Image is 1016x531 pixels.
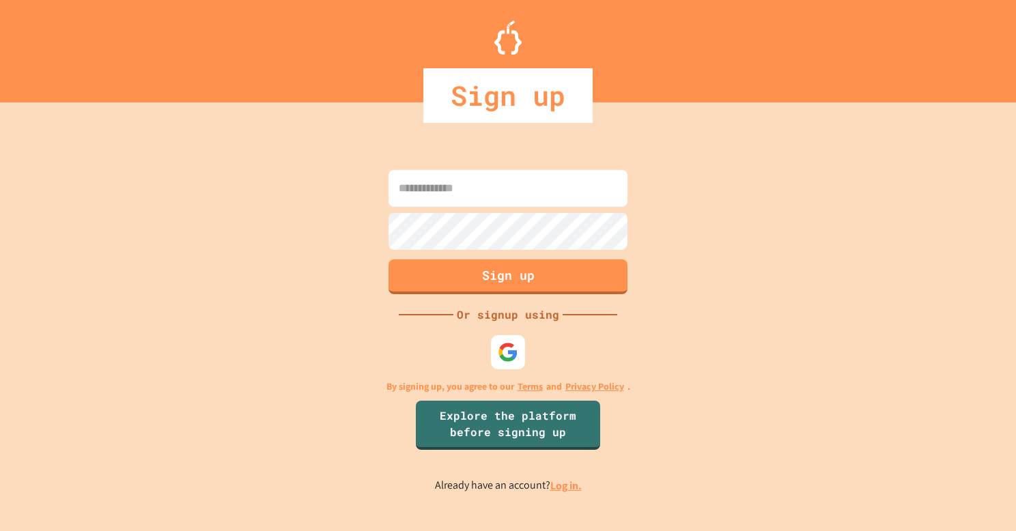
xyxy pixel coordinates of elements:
[494,20,522,55] img: Logo.svg
[518,379,543,394] a: Terms
[453,306,563,323] div: Or signup using
[416,401,600,450] a: Explore the platform before signing up
[389,259,627,294] button: Sign up
[565,379,624,394] a: Privacy Policy
[423,68,593,123] div: Sign up
[550,478,582,493] a: Log in.
[386,379,630,394] p: By signing up, you agree to our and .
[498,342,518,362] img: google-icon.svg
[435,477,582,494] p: Already have an account?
